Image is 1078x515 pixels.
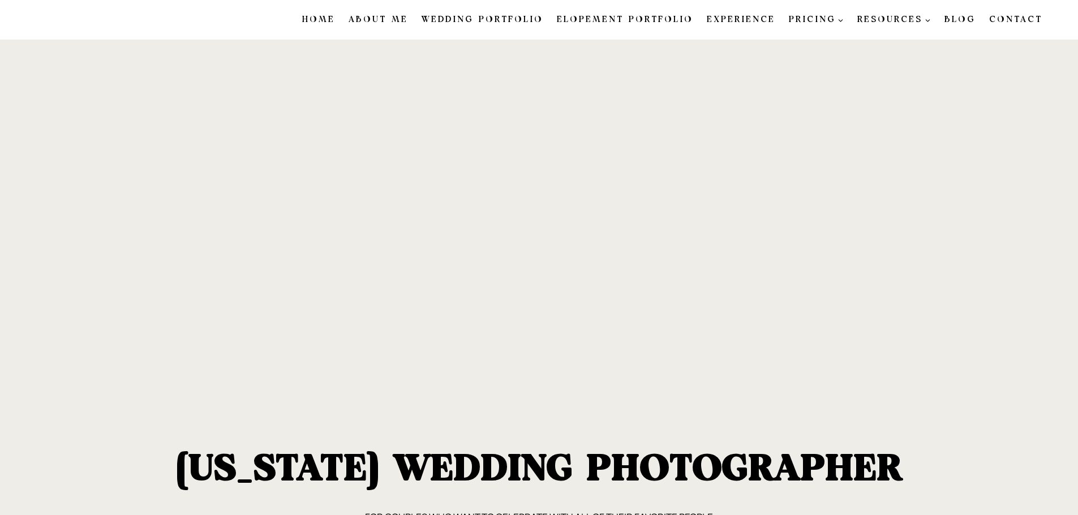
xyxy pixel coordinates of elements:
[415,8,550,32] a: Wedding Portfolio
[782,8,851,32] a: PRICING
[175,451,903,487] strong: [US_STATE] WEDDING PHOTOGRAPHER
[295,8,1049,32] nav: Primary Navigation
[938,8,982,32] a: Blog
[982,8,1049,32] a: Contact
[479,53,1007,405] img: groom spinning bride around during first dance
[851,8,938,32] a: RESOURCES
[550,8,700,32] a: Elopement Portfolio
[295,8,342,32] a: Home
[857,13,931,27] span: RESOURCES
[342,8,415,32] a: About Me
[789,13,844,27] span: PRICING
[700,8,782,32] a: Experience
